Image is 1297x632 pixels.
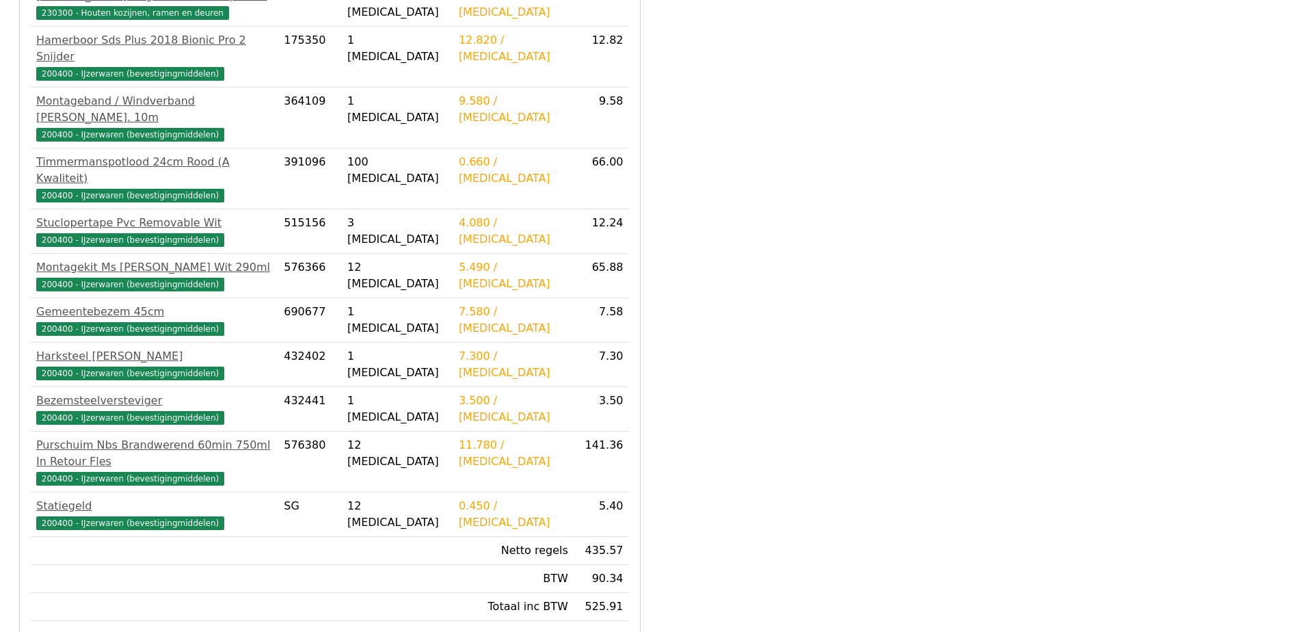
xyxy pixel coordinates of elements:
a: Timmermanspotlood 24cm Rood (A Kwaliteit)200400 - IJzerwaren (bevestigingmiddelen) [36,154,273,203]
div: Montagekit Ms [PERSON_NAME] Wit 290ml [36,259,273,276]
td: 432441 [278,387,342,432]
span: 200400 - IJzerwaren (bevestigingmiddelen) [36,516,224,530]
span: 200400 - IJzerwaren (bevestigingmiddelen) [36,278,224,291]
div: Harksteel [PERSON_NAME] [36,348,273,365]
td: 576366 [278,254,342,298]
span: 200400 - IJzerwaren (bevestigingmiddelen) [36,322,224,336]
td: 66.00 [574,148,629,209]
div: 7.300 / [MEDICAL_DATA] [459,348,568,381]
td: 12.82 [574,27,629,88]
td: 7.58 [574,298,629,343]
td: 690677 [278,298,342,343]
td: 435.57 [574,537,629,565]
td: 391096 [278,148,342,209]
td: Totaal inc BTW [453,593,574,621]
td: 3.50 [574,387,629,432]
span: 200400 - IJzerwaren (bevestigingmiddelen) [36,411,224,425]
div: 7.580 / [MEDICAL_DATA] [459,304,568,337]
div: 5.490 / [MEDICAL_DATA] [459,259,568,292]
div: 0.660 / [MEDICAL_DATA] [459,154,568,187]
div: Stuclopertape Pvc Removable Wit [36,215,273,231]
div: 9.580 / [MEDICAL_DATA] [459,93,568,126]
td: 90.34 [574,565,629,593]
td: 364109 [278,88,342,148]
a: Harksteel [PERSON_NAME]200400 - IJzerwaren (bevestigingmiddelen) [36,348,273,381]
td: 7.30 [574,343,629,387]
div: Purschuim Nbs Brandwerend 60min 750ml In Retour Fles [36,437,273,470]
div: 1 [MEDICAL_DATA] [347,348,448,381]
div: 4.080 / [MEDICAL_DATA] [459,215,568,248]
td: 141.36 [574,432,629,492]
span: 230300 - Houten kozijnen, ramen en deuren [36,6,229,20]
div: Hamerboor Sds Plus 2018 Bionic Pro 2 Snijder [36,32,273,65]
span: 200400 - IJzerwaren (bevestigingmiddelen) [36,367,224,380]
div: 3 [MEDICAL_DATA] [347,215,448,248]
div: 12 [MEDICAL_DATA] [347,498,448,531]
span: 200400 - IJzerwaren (bevestigingmiddelen) [36,472,224,486]
td: 432402 [278,343,342,387]
div: 1 [MEDICAL_DATA] [347,393,448,425]
td: 5.40 [574,492,629,537]
a: Purschuim Nbs Brandwerend 60min 750ml In Retour Fles200400 - IJzerwaren (bevestigingmiddelen) [36,437,273,486]
td: Netto regels [453,537,574,565]
div: 3.500 / [MEDICAL_DATA] [459,393,568,425]
div: 12 [MEDICAL_DATA] [347,259,448,292]
div: Timmermanspotlood 24cm Rood (A Kwaliteit) [36,154,273,187]
div: 11.780 / [MEDICAL_DATA] [459,437,568,470]
td: 525.91 [574,593,629,621]
span: 200400 - IJzerwaren (bevestigingmiddelen) [36,67,224,81]
td: 9.58 [574,88,629,148]
a: Statiegeld200400 - IJzerwaren (bevestigingmiddelen) [36,498,273,531]
span: 200400 - IJzerwaren (bevestigingmiddelen) [36,233,224,247]
div: 100 [MEDICAL_DATA] [347,154,448,187]
div: 1 [MEDICAL_DATA] [347,32,448,65]
a: Montagekit Ms [PERSON_NAME] Wit 290ml200400 - IJzerwaren (bevestigingmiddelen) [36,259,273,292]
td: SG [278,492,342,537]
td: 515156 [278,209,342,254]
div: Statiegeld [36,498,273,514]
div: 1 [MEDICAL_DATA] [347,304,448,337]
div: Gemeentebezem 45cm [36,304,273,320]
div: Montageband / Windverband [PERSON_NAME]. 10m [36,93,273,126]
div: 0.450 / [MEDICAL_DATA] [459,498,568,531]
div: 12 [MEDICAL_DATA] [347,437,448,470]
td: 12.24 [574,209,629,254]
a: Hamerboor Sds Plus 2018 Bionic Pro 2 Snijder200400 - IJzerwaren (bevestigingmiddelen) [36,32,273,81]
span: 200400 - IJzerwaren (bevestigingmiddelen) [36,128,224,142]
td: 175350 [278,27,342,88]
td: 576380 [278,432,342,492]
div: Bezemsteelversteviger [36,393,273,409]
div: 12.820 / [MEDICAL_DATA] [459,32,568,65]
a: Montageband / Windverband [PERSON_NAME]. 10m200400 - IJzerwaren (bevestigingmiddelen) [36,93,273,142]
td: 65.88 [574,254,629,298]
a: Stuclopertape Pvc Removable Wit200400 - IJzerwaren (bevestigingmiddelen) [36,215,273,248]
a: Bezemsteelversteviger200400 - IJzerwaren (bevestigingmiddelen) [36,393,273,425]
span: 200400 - IJzerwaren (bevestigingmiddelen) [36,189,224,202]
div: 1 [MEDICAL_DATA] [347,93,448,126]
td: BTW [453,565,574,593]
a: Gemeentebezem 45cm200400 - IJzerwaren (bevestigingmiddelen) [36,304,273,337]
